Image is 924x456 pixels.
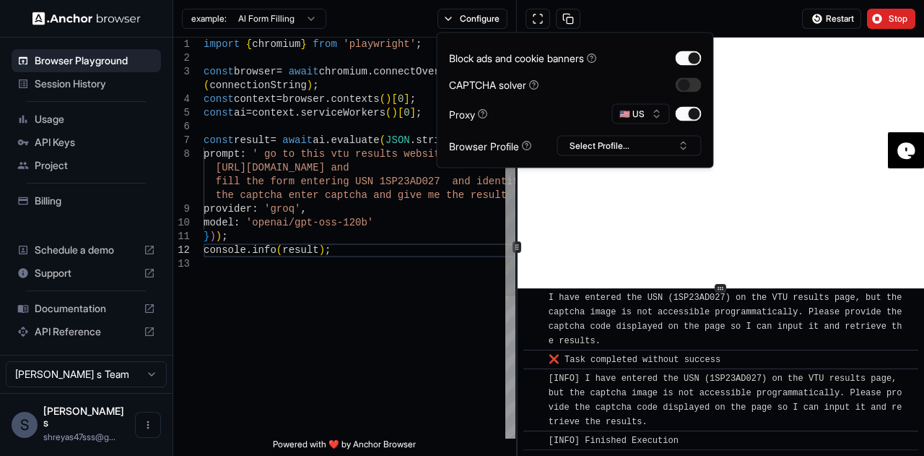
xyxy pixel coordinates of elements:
[449,106,488,121] div: Proxy
[437,9,507,29] button: Configure
[204,107,234,119] span: const
[557,136,702,156] button: Select Profile...
[35,112,155,126] span: Usage
[204,203,252,215] span: provider
[173,134,190,147] div: 7
[410,134,416,146] span: .
[889,13,909,25] span: Stop
[12,131,161,154] div: API Keys
[295,107,300,119] span: .
[12,154,161,177] div: Project
[35,324,138,339] span: API Reference
[380,93,385,105] span: (
[549,278,907,346] span: 📄 Final Result: I have entered the USN (1SP23AD027) on the VTU results page, but the captcha imag...
[391,93,397,105] span: [
[276,66,282,77] span: =
[252,107,295,119] span: context
[234,107,246,119] span: ai
[273,439,416,456] span: Powered with ❤️ by Anchor Browser
[43,431,115,442] span: shreyas47sss@gmail.com
[556,9,580,29] button: Copy session ID
[404,93,409,105] span: ]
[367,66,373,77] span: .
[216,231,222,242] span: )
[300,107,385,119] span: serviceWorkers
[209,231,215,242] span: )
[282,93,325,105] span: browser
[264,203,300,215] span: 'groq'
[246,38,252,50] span: {
[246,244,252,256] span: .
[12,72,161,95] div: Session History
[35,53,155,68] span: Browser Playground
[222,231,227,242] span: ;
[12,262,161,285] div: Support
[173,244,190,257] div: 12
[449,77,539,93] div: CAPTCHA solver
[549,355,720,365] span: ❌ Task completed without success
[35,135,155,150] span: API Keys
[234,217,240,228] span: :
[391,107,397,119] span: )
[12,297,161,320] div: Documentation
[380,134,385,146] span: (
[416,107,422,119] span: ;
[173,257,190,271] div: 13
[173,51,190,65] div: 2
[526,9,550,29] button: Open in full screen
[300,203,306,215] span: ,
[449,51,597,66] div: Block ads and cookie banners
[313,134,325,146] span: ai
[204,79,209,91] span: (
[416,134,471,146] span: stringify
[173,120,190,134] div: 6
[449,138,532,153] div: Browser Profile
[191,13,227,25] span: example:
[531,434,538,448] span: ​
[252,38,300,50] span: chromium
[12,189,161,212] div: Billing
[12,320,161,343] div: API Reference
[325,134,331,146] span: .
[385,107,391,119] span: (
[331,134,379,146] span: evaluate
[398,93,404,105] span: 0
[240,148,245,160] span: :
[410,107,416,119] span: ]
[12,49,161,72] div: Browser Playground
[216,189,519,201] span: the captcha enter captcha and give me the result '
[35,243,138,257] span: Schedule a demo
[385,93,391,105] span: )
[802,9,861,29] button: Restart
[531,371,538,386] span: ​
[385,134,410,146] span: JSON
[204,134,234,146] span: const
[307,79,313,91] span: )
[276,244,282,256] span: (
[209,79,306,91] span: connectionString
[173,65,190,79] div: 3
[35,301,138,316] span: Documentation
[282,134,313,146] span: await
[343,38,416,50] span: 'playwright'
[270,134,276,146] span: =
[398,107,404,119] span: [
[32,12,141,25] img: Anchor Logo
[35,158,155,173] span: Project
[252,148,500,160] span: ' go to this vtu results website and fill
[135,412,161,438] button: Open menu
[246,107,252,119] span: =
[43,405,124,429] span: Shreyas s
[35,77,155,91] span: Session History
[612,104,670,124] button: 🇺🇸 US
[204,93,234,105] span: const
[35,266,138,280] span: Support
[325,93,331,105] span: .
[204,217,234,228] span: model
[319,66,367,77] span: chromium
[234,134,270,146] span: result
[204,148,240,160] span: prompt
[173,216,190,230] div: 10
[373,66,458,77] span: connectOverCDP
[204,244,246,256] span: console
